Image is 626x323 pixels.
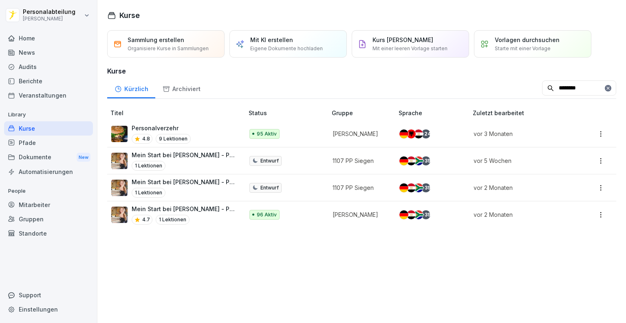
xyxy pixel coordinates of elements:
[128,36,184,44] p: Sammlung erstellen
[4,74,93,88] a: Berichte
[407,210,416,219] img: eg.svg
[4,150,93,165] a: DokumenteNew
[260,184,279,192] p: Entwurf
[414,129,423,138] img: eg.svg
[111,126,128,142] img: zd24spwykzjjw3u1wcd2ptki.png
[399,210,408,219] img: de.svg
[23,9,75,16] p: Personalabteilung
[132,205,236,213] p: Mein Start bei [PERSON_NAME] - Personalfragebogen
[107,66,616,76] h3: Kurse
[156,134,191,144] p: 9 Lektionen
[250,45,323,52] p: Eigene Dokumente hochladen
[132,178,236,186] p: Mein Start bei [PERSON_NAME] - Personalfragebogen
[142,216,150,223] p: 4.7
[399,183,408,192] img: de.svg
[77,153,90,162] div: New
[473,109,580,117] p: Zuletzt bearbeitet
[407,183,416,192] img: eg.svg
[414,183,423,192] img: za.svg
[399,109,469,117] p: Sprache
[4,212,93,226] a: Gruppen
[373,45,447,52] p: Mit einer leeren Vorlage starten
[399,129,408,138] img: de.svg
[155,78,207,98] a: Archiviert
[4,288,93,302] div: Support
[111,180,128,196] img: aaay8cu0h1hwaqqp9269xjan.png
[132,151,236,159] p: Mein Start bei [PERSON_NAME] - Personalfragebogen
[4,108,93,121] p: Library
[132,161,165,171] p: 1 Lektionen
[257,130,277,138] p: 95 Aktiv
[4,150,93,165] div: Dokumente
[4,302,93,316] a: Einstellungen
[414,210,423,219] img: za.svg
[132,188,165,198] p: 1 Lektionen
[421,129,430,138] div: + 24
[474,129,570,138] p: vor 3 Monaten
[4,198,93,212] a: Mitarbeiter
[110,109,245,117] p: Titel
[156,215,190,225] p: 1 Lektionen
[474,210,570,219] p: vor 2 Monaten
[249,109,328,117] p: Status
[414,156,423,165] img: za.svg
[421,210,430,219] div: + 39
[257,211,277,218] p: 96 Aktiv
[4,165,93,179] a: Automatisierungen
[4,60,93,74] a: Audits
[421,156,430,165] div: + 39
[407,129,416,138] img: al.svg
[4,136,93,150] a: Pfade
[4,45,93,60] a: News
[333,156,386,165] p: 1107 PP Siegen
[333,129,386,138] p: [PERSON_NAME]
[132,124,191,132] p: Personalverzehr
[260,157,279,165] p: Entwurf
[111,207,128,223] img: aaay8cu0h1hwaqqp9269xjan.png
[128,45,209,52] p: Organisiere Kurse in Sammlungen
[332,109,395,117] p: Gruppe
[250,36,293,44] p: Mit KI erstellen
[4,121,93,136] a: Kurse
[23,16,75,22] p: [PERSON_NAME]
[333,210,386,219] p: [PERSON_NAME]
[407,156,416,165] img: eg.svg
[119,10,140,21] h1: Kurse
[399,156,408,165] img: de.svg
[333,183,386,192] p: 1107 PP Siegen
[373,36,433,44] p: Kurs [PERSON_NAME]
[142,135,150,143] p: 4.8
[107,78,155,98] a: Kürzlich
[4,88,93,102] a: Veranstaltungen
[4,31,93,45] a: Home
[495,36,560,44] p: Vorlagen durchsuchen
[495,45,551,52] p: Starte mit einer Vorlage
[421,183,430,192] div: + 39
[111,153,128,169] img: aaay8cu0h1hwaqqp9269xjan.png
[474,183,570,192] p: vor 2 Monaten
[474,156,570,165] p: vor 5 Wochen
[4,185,93,198] p: People
[4,226,93,241] a: Standorte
